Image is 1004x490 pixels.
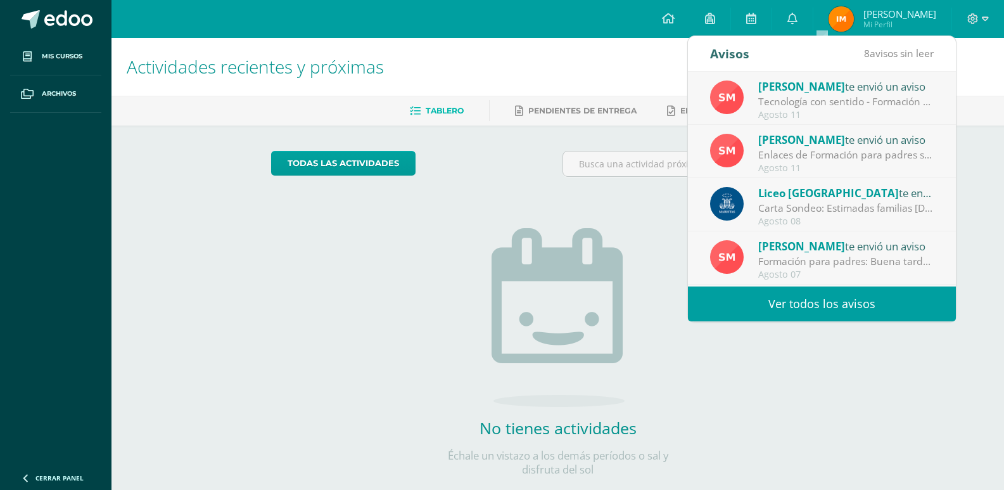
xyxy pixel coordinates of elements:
[758,110,934,120] div: Agosto 11
[667,101,737,121] a: Entregadas
[864,46,934,60] span: avisos sin leer
[410,101,464,121] a: Tablero
[563,152,844,176] input: Busca una actividad próxima aquí...
[758,78,934,94] div: te envió un aviso
[758,216,934,227] div: Agosto 08
[758,132,845,147] span: [PERSON_NAME]
[426,106,464,115] span: Tablero
[528,106,637,115] span: Pendientes de entrega
[758,186,899,200] span: Liceo [GEOGRAPHIC_DATA]
[35,474,84,482] span: Cerrar panel
[42,89,76,99] span: Archivos
[758,238,934,254] div: te envió un aviso
[271,151,416,176] a: todas las Actividades
[10,75,101,113] a: Archivos
[758,239,845,254] span: [PERSON_NAME]
[710,240,744,274] img: a4c9654d905a1a01dc2161da199b9124.png
[758,79,845,94] span: [PERSON_NAME]
[758,131,934,148] div: te envió un aviso
[515,101,637,121] a: Pendientes de entrega
[431,417,685,439] h2: No tienes actividades
[863,19,936,30] span: Mi Perfil
[688,287,956,321] a: Ver todos los avisos
[758,201,934,216] div: Carta Sondeo: Estimadas familias maristas les compartimos una importante carta del Consejo educat...
[758,163,934,174] div: Agosto 11
[758,269,934,280] div: Agosto 07
[758,184,934,201] div: te envió un aviso
[758,94,934,109] div: Tecnología con sentido - Formación para padres: Buena tarde estimadas familias. Bendiciones en ca...
[127,55,384,79] span: Actividades recientes y próximas
[863,8,936,20] span: [PERSON_NAME]
[710,36,749,71] div: Avisos
[431,449,685,477] p: Échale un vistazo a los demás períodos o sal y disfruta del sol
[864,46,870,60] span: 8
[492,228,625,407] img: no_activities.png
[758,148,934,162] div: Enlaces de Formación para padres sobre seguridad en el Uso del Ipad: Buena tarde estimadas famili...
[10,38,101,75] a: Mis cursos
[42,51,82,61] span: Mis cursos
[758,254,934,269] div: Formación para padres: Buena tarde familia Marista Les recordamos nuestra formación para padres h...
[829,6,854,32] img: 0589eea2ed537ab407ff43bb0f1c5baf.png
[680,106,737,115] span: Entregadas
[710,187,744,221] img: b41cd0bd7c5dca2e84b8bd7996f0ae72.png
[710,81,744,114] img: a4c9654d905a1a01dc2161da199b9124.png
[710,134,744,167] img: a4c9654d905a1a01dc2161da199b9124.png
